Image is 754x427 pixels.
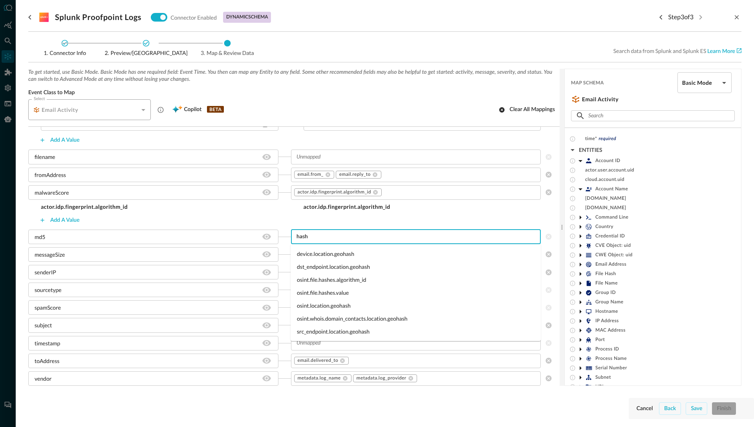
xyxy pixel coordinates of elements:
[655,11,667,24] button: Previous step
[357,375,406,381] span: metadata.log_provider
[260,151,273,163] button: Hide/Show source field
[298,189,371,195] span: actor.idp.fingerprint.algorithm_id
[298,375,341,381] span: metadata.log_name
[691,404,702,414] div: Save
[582,95,619,103] h5: Email Activity
[595,365,627,371] span: Serial Number
[293,152,538,162] input: Unmapped
[207,106,224,113] p: BETA
[260,266,273,279] button: Hide/Show source field
[595,384,605,390] span: URL
[260,372,273,385] button: Hide/Show source field
[260,337,273,349] button: Hide/Show source field
[595,346,619,352] span: Process ID
[170,13,217,22] p: Connector Enabled
[260,284,273,296] button: Hide/Show source field
[585,205,626,211] span: [DOMAIN_NAME]
[595,290,616,296] span: Group ID
[291,312,541,325] li: osint.whois.domain_contacts.location.geohash
[595,233,625,239] span: Credential ID
[595,327,626,334] span: MAC Address
[291,273,541,286] li: osint.file.hashes.algorithm_id
[34,96,45,102] label: Select
[260,319,273,332] button: Hide/Show source field
[599,136,617,142] span: required
[291,299,541,312] li: osint.location.geohash
[544,170,553,179] button: clear selected values
[588,109,717,123] input: Search
[568,144,607,156] button: ENTITIES
[291,203,554,211] h5: actor.idp.fingerprint.algorithm_id
[544,250,553,259] button: clear selected values
[595,337,605,343] span: Port
[595,158,620,164] span: Account ID
[298,358,339,364] span: email.delivered_to
[39,13,49,22] svg: Splunk
[28,69,560,83] span: To get started, use Basic Mode. Basic Mode has one required field: Event Time. You then can map a...
[294,188,382,196] div: actor.idp.fingerprint.algorithm_id
[664,404,676,414] div: Back
[35,374,51,383] p: vendor
[585,177,624,183] span: cloud.account.uid
[595,214,628,221] span: Command Line
[31,50,98,56] span: Connector Info
[291,286,541,299] li: osint.file.hashes.value
[291,247,541,260] li: device.location.geohash
[732,13,741,22] button: close-drawer
[55,13,141,22] h3: Splunk Proofpoint Logs
[510,105,555,115] div: Clear all mappings
[35,188,69,197] p: malwareScore
[260,230,273,243] button: Hide/Show source field
[35,250,65,259] p: messageSize
[494,104,560,116] button: Clear all mappings
[595,186,628,192] span: Account Name
[157,106,164,113] svg: Email Activity events report SMTP protocol and email activities including those with embedded URL...
[35,233,45,241] p: md5
[294,357,349,365] div: email.delivered_to
[595,280,618,286] span: File Name
[544,268,553,277] button: clear selected values
[260,354,273,367] button: Hide/Show source field
[339,172,371,178] span: email.reply_to
[35,171,66,179] p: fromAddress
[35,214,84,226] button: Add a value
[260,168,273,181] button: Hide/Show source field
[595,318,619,324] span: IP Address
[24,11,36,24] button: go back
[585,195,626,202] span: [DOMAIN_NAME]
[595,374,611,381] span: Subnet
[571,80,674,86] span: Map Schema
[293,232,538,242] input: Unmapped
[595,243,631,249] span: CVE Object: uid
[35,286,62,294] p: sourcetype
[353,374,417,382] div: metadata.log_provider
[28,89,560,96] span: Event Class to Map
[293,338,538,348] input: Unmapped
[35,339,60,347] p: timestamp
[167,104,229,116] button: CopilotBETA
[585,167,634,173] span: actor.user.account.uid
[28,203,291,211] h5: actor.idp.fingerprint.algorithm_id
[595,224,613,230] span: Country
[682,79,719,87] h5: Basic Mode
[585,136,597,142] span: time*
[544,356,553,365] button: clear selected values
[386,47,741,56] p: Search data from Splunk and Splunk ES
[226,14,268,21] p: dynamic schema
[595,252,633,258] span: CWE Object: uid
[595,356,627,362] span: Process Name
[544,374,553,383] button: clear selected values
[595,299,624,305] span: Group Name
[42,106,78,114] h5: Email Activity
[707,49,741,54] a: Learn More
[260,186,273,199] button: Hide/Show source field
[291,260,541,273] li: dst_endpoint.location.geohash
[637,404,653,414] div: Cancel
[35,357,59,365] p: toAddress
[184,105,201,115] span: Copilot
[544,321,553,330] button: clear selected values
[50,215,80,225] div: Add a value
[35,134,84,146] button: Add a value
[595,271,616,277] span: File Hash
[260,248,273,261] button: Hide/Show source field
